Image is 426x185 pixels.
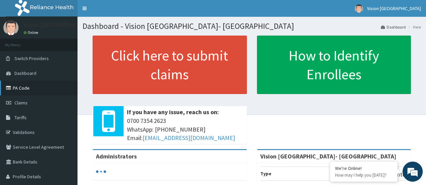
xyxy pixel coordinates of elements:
a: Click here to submit claims [93,36,247,94]
a: Online [24,30,40,35]
span: Switch Providers [14,55,49,61]
span: Dashboard [14,70,36,76]
b: If you have any issue, reach us on: [127,108,219,116]
img: User Image [3,20,19,35]
h1: Dashboard - Vision [GEOGRAPHIC_DATA]- [GEOGRAPHIC_DATA] [83,22,421,31]
span: Claims [14,100,28,106]
svg: audio-loading [96,167,106,177]
div: We're Online! [335,165,392,171]
span: Tariffs [14,114,27,121]
a: Dashboard [381,24,406,30]
a: [EMAIL_ADDRESS][DOMAIN_NAME] [142,134,235,142]
strong: Vision [GEOGRAPHIC_DATA]- [GEOGRAPHIC_DATA] [260,152,396,160]
b: Type [260,171,271,177]
li: Here [406,24,421,30]
img: User Image [355,4,363,13]
a: How to Identify Enrollees [257,36,411,94]
b: Administrators [96,152,137,160]
span: Vision [GEOGRAPHIC_DATA] [367,5,421,11]
p: How may I help you today? [335,172,392,178]
span: 0700 7354 2623 WhatsApp: [PHONE_NUMBER] Email: [127,117,243,142]
p: Vision [GEOGRAPHIC_DATA] [24,22,96,28]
